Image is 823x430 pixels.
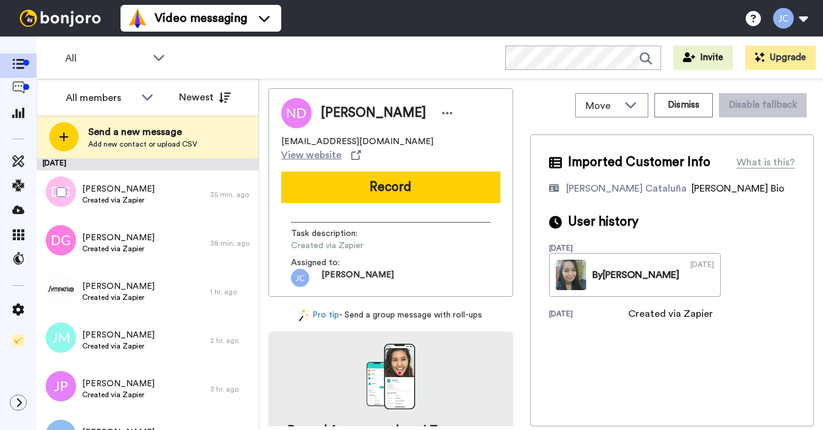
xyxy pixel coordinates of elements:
[281,172,500,203] button: Record
[210,190,253,199] div: 35 min. ago
[549,309,628,321] div: [DATE]
[654,93,713,117] button: Dismiss
[291,257,376,269] span: Assigned to:
[281,148,361,162] a: View website
[82,195,155,205] span: Created via Zapier
[46,274,76,304] img: e204e60b-69d9-479d-90a7-866636673ca2.png
[170,85,240,109] button: Newest
[299,309,310,322] img: magic-wand.svg
[82,183,155,195] span: [PERSON_NAME]
[299,309,339,322] a: Pro tip
[128,9,147,28] img: vm-color.svg
[321,104,426,122] span: [PERSON_NAME]
[568,153,710,172] span: Imported Customer Info
[15,10,106,27] img: bj-logo-header-white.svg
[12,335,24,347] img: Checklist.svg
[673,46,733,70] button: Invite
[82,378,155,390] span: [PERSON_NAME]
[88,125,197,139] span: Send a new message
[745,46,816,70] button: Upgrade
[82,244,155,254] span: Created via Zapier
[592,268,679,282] div: By [PERSON_NAME]
[291,269,309,287] img: jc.png
[291,227,376,240] span: Task description :
[210,336,253,345] div: 2 hr. ago
[586,99,618,113] span: Move
[37,158,259,170] div: [DATE]
[281,148,341,162] span: View website
[82,329,155,341] span: [PERSON_NAME]
[268,309,513,322] div: - Send a group message with roll-ups
[46,322,76,353] img: jm.png
[65,51,147,66] span: All
[566,181,687,196] div: [PERSON_NAME] Cataluña
[737,155,795,170] div: What is this?
[210,384,253,394] div: 3 hr. ago
[210,287,253,297] div: 1 hr. ago
[549,253,721,297] a: By[PERSON_NAME][DATE]
[281,98,312,128] img: Image of Natalie Denning
[82,390,155,400] span: Created via Zapier
[321,269,394,287] span: [PERSON_NAME]
[549,243,628,253] div: [DATE]
[82,293,155,302] span: Created via Zapier
[692,184,785,193] span: [PERSON_NAME] Bio
[556,260,586,290] img: bef71b50-c131-4565-ac11-1aa106861178-thumb.jpg
[66,91,135,105] div: All members
[88,139,197,149] span: Add new contact or upload CSV
[82,232,155,244] span: [PERSON_NAME]
[568,213,639,231] span: User history
[690,260,714,290] div: [DATE]
[281,136,433,148] span: [EMAIL_ADDRESS][DOMAIN_NAME]
[155,10,247,27] span: Video messaging
[291,240,407,252] span: Created via Zapier
[46,371,76,401] img: jp.png
[82,341,155,351] span: Created via Zapier
[82,280,155,293] span: [PERSON_NAME]
[719,93,807,117] button: Disable fallback
[628,307,713,321] div: Created via Zapier
[210,238,253,248] div: 38 min. ago
[366,344,415,409] img: download
[46,225,76,255] img: dg.png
